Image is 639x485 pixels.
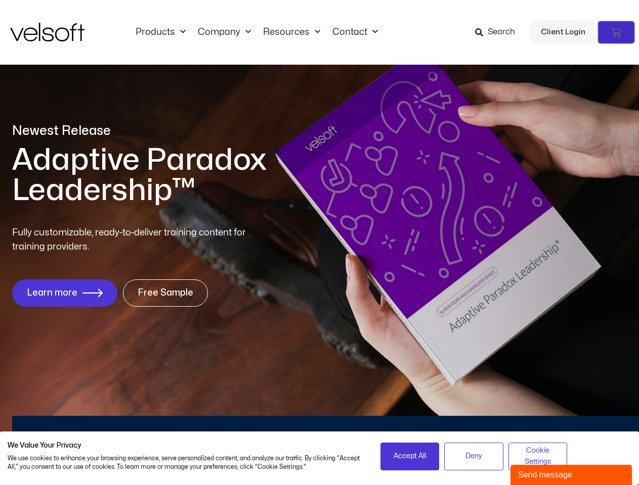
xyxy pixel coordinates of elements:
[123,279,208,307] a: Free Sample
[27,288,77,298] span: Learn more
[515,445,561,468] span: Cookie Settings
[326,27,384,38] a: ContactMenu Toggle
[528,20,598,44] a: Client Login
[12,226,264,254] p: Fully customizable, ready-to-deliver training content for training providers.
[257,27,326,38] a: ResourcesMenu Toggle
[488,26,515,39] span: Search
[444,443,503,470] button: Deny all cookies
[12,145,381,206] h1: Adaptive Paradox Leadership™
[12,122,381,140] p: Newest Release
[8,454,365,471] p: We use cookies to enhance your browsing experience, serve personalized content, and analyze our t...
[8,441,365,450] h2: We Value Your Privacy
[380,443,440,470] button: Accept all cookies
[475,24,522,41] a: Search
[394,451,426,462] span: Accept All
[130,27,192,38] a: ProductsMenu Toggle
[510,463,634,485] iframe: chat widget
[465,451,482,462] span: Deny
[12,279,117,307] a: Learn more
[10,23,84,41] img: Velsoft Training Materials
[508,443,568,470] button: Adjust cookie preferences
[541,26,585,39] span: Client Login
[130,27,384,38] nav: Menu
[138,288,193,298] span: Free Sample
[192,27,257,38] a: CompanyMenu Toggle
